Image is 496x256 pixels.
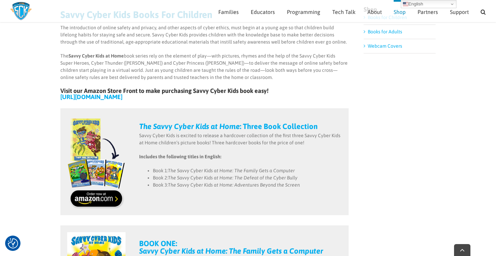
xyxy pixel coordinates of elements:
span: Programming [287,9,320,15]
a: [URL][DOMAIN_NAME] [60,93,122,100]
a: The Savvy Cyber Kids at Home: Three Book Collection [139,122,318,131]
a: books-3-book-collection [67,115,126,120]
span: Educators [251,9,275,15]
a: BOOK ONE: Savvy Cyber Kids at Home: The Family Gets a Computer [139,239,323,255]
li: Book 3: [153,181,342,189]
em: The Savvy Cyber Kids at Home: Adventures Beyond the Screen [168,182,300,188]
a: book1-order_on_amazon [67,232,126,237]
em: The Savvy Cyber Kids at Home: The Defeat of the Cyber Bully [168,175,297,180]
span: About [367,9,382,15]
a: Books for Adults [368,29,402,34]
strong: BOOK ONE: [139,239,177,248]
li: Book 2: [153,174,342,181]
img: en [403,1,408,7]
p: The book series rely on the element of play—with pictures, rhymes and the help of the Savvy Cyber... [60,52,349,81]
a: Webcam Covers [368,43,402,49]
strong: Includes the following titles in English: [139,154,221,159]
span: Families [218,9,239,15]
button: Consent Preferences [8,238,18,249]
em: The Savvy Cyber Kids at Home: The Family Gets a Computer [168,168,295,173]
em: The Savvy Cyber Kids at Home [139,122,240,131]
b: Visit our Amazon Store Front to make purchasing Savvy Cyber Kids book easy! [60,87,268,94]
span: Shop [394,9,406,15]
span: Partners [418,9,438,15]
strong: : Three Book Collection [139,122,318,131]
strong: Savvy Cyber Kids at Home: The Family Gets a Computer [139,246,323,255]
strong: Savvy Cyber Kids at Home [69,53,124,59]
p: Savvy Cyber Kids is excited to release a hardcover collection of the first three Savvy Cyber Kids... [139,132,342,146]
img: Revisit consent button [8,238,18,249]
li: Book 1: [153,167,342,174]
span: Tech Talk [332,9,355,15]
span: Support [450,9,469,15]
p: The introduction of online safety and privacy, and other aspects of cyber ethics, must begin at a... [60,24,349,46]
img: Savvy Cyber Kids Logo [10,2,32,20]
